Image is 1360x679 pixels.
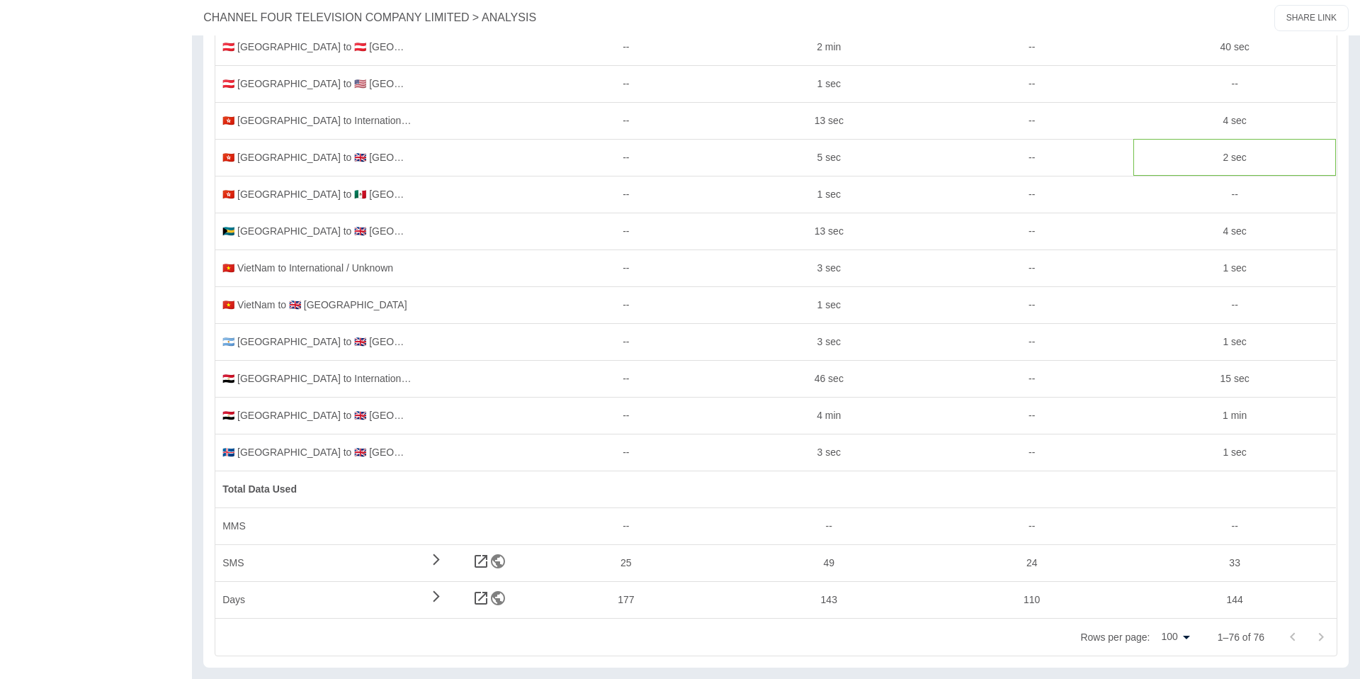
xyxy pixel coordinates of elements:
div: 177 [525,581,727,618]
div: -- [525,286,727,323]
div: -- [930,65,1133,102]
div: 110 [930,581,1133,618]
div: 4 sec [1133,213,1336,249]
div: MMS [215,507,418,544]
div: -- [1133,286,1336,323]
div: 3 sec [727,434,930,471]
div: 🇮🇸 [GEOGRAPHIC_DATA] to 🇬🇧 [GEOGRAPHIC_DATA] [215,434,418,471]
div: -- [930,139,1133,176]
div: -- [930,249,1133,286]
div: -- [930,28,1133,65]
div: -- [930,323,1133,360]
div: 1 sec [727,65,930,102]
div: 🇻🇳 VietNam to 🇬🇧 [GEOGRAPHIC_DATA] [215,286,418,323]
div: -- [1133,176,1336,213]
div: 1 min [1133,397,1336,434]
div: 100 [1155,627,1194,647]
p: Rows per page: [1080,630,1150,644]
div: 🇭🇰 [GEOGRAPHIC_DATA] to International / Unknown [215,102,418,139]
div: 3 sec [727,249,930,286]
a: CHANNEL FOUR TELEVISION COMPANY LIMITED [203,9,469,26]
div: -- [525,176,727,213]
div: -- [930,176,1133,213]
div: 1 sec [1133,249,1336,286]
div: 33 [1133,544,1336,581]
div: 24 [930,544,1133,581]
div: -- [525,139,727,176]
div: 🇻🇳 VietNam to International / Unknown [215,249,418,286]
div: 40 sec [1133,28,1336,65]
div: 1 sec [727,286,930,323]
div: -- [930,213,1133,249]
div: -- [930,397,1133,434]
div: SMS [215,544,418,581]
div: 5 sec [727,139,930,176]
div: -- [525,249,727,286]
div: -- [525,102,727,139]
div: -- [1133,65,1336,102]
div: 1 sec [1133,323,1336,360]
div: -- [1133,507,1336,544]
div: -- [525,65,727,102]
div: 4 sec [1133,102,1336,139]
div: -- [930,360,1133,397]
div: -- [525,360,727,397]
div: Days [215,581,418,618]
div: 49 [727,544,930,581]
div: 🇦🇹 [GEOGRAPHIC_DATA] to 🇦🇹 [GEOGRAPHIC_DATA] [215,28,418,65]
div: -- [727,507,930,544]
div: 46 sec [727,360,930,397]
div: 🇪🇬 [GEOGRAPHIC_DATA] to International / Unknown [215,360,418,397]
div: -- [930,286,1133,323]
div: -- [525,397,727,434]
p: > [472,9,479,26]
div: -- [525,323,727,360]
button: SHARE LINK [1274,5,1349,31]
p: 1–76 of 76 [1218,630,1264,644]
div: 🇭🇰 [GEOGRAPHIC_DATA] to 🇬🇧 [GEOGRAPHIC_DATA] [215,139,418,176]
div: -- [930,507,1133,544]
div: 143 [727,581,930,618]
div: 3 sec [727,323,930,360]
div: Total Data Used [222,471,411,507]
div: 🇦🇷 [GEOGRAPHIC_DATA] to 🇬🇧 [GEOGRAPHIC_DATA] [215,323,418,360]
div: 25 [525,544,727,581]
div: -- [930,434,1133,471]
div: 1 sec [1133,434,1336,471]
div: -- [525,434,727,471]
div: 🇭🇰 [GEOGRAPHIC_DATA] to 🇲🇽 [GEOGRAPHIC_DATA] [215,176,418,213]
div: 2 min [727,28,930,65]
div: 🇦🇹 [GEOGRAPHIC_DATA] to 🇺🇸 [GEOGRAPHIC_DATA] [215,65,418,102]
div: 🇪🇬 [GEOGRAPHIC_DATA] to 🇬🇧 [GEOGRAPHIC_DATA] [215,397,418,434]
div: 13 sec [727,213,930,249]
div: -- [525,507,727,544]
div: 1 sec [727,176,930,213]
div: 15 sec [1133,360,1336,397]
div: -- [525,28,727,65]
div: 13 sec [727,102,930,139]
div: 4 min [727,397,930,434]
div: -- [525,213,727,249]
div: 144 [1133,581,1336,618]
a: ANALYSIS [482,9,536,26]
div: 🇧🇸 [GEOGRAPHIC_DATA] to 🇬🇧 [GEOGRAPHIC_DATA] [215,213,418,249]
div: -- [930,102,1133,139]
div: 2 sec [1133,139,1336,176]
